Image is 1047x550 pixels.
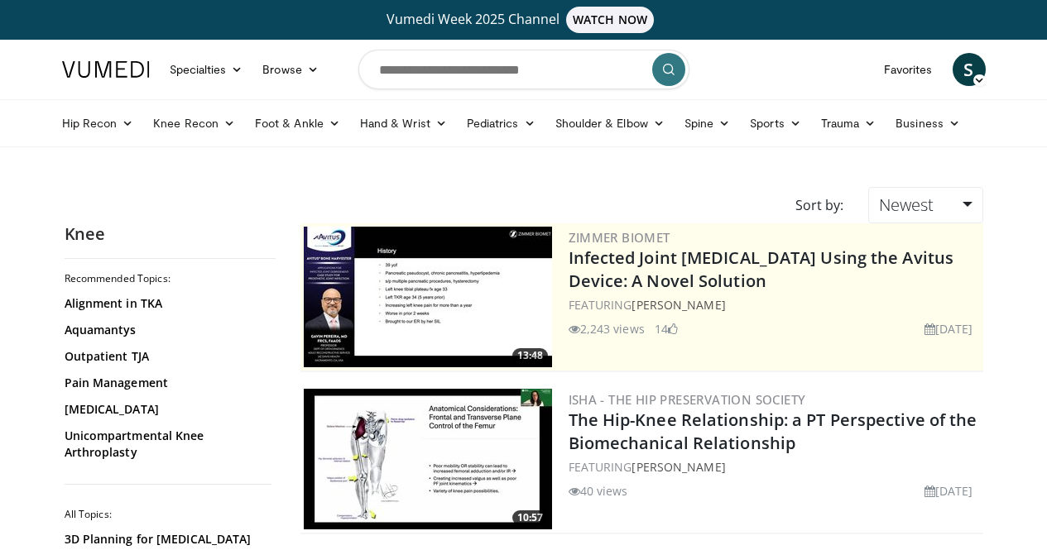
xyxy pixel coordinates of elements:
[655,320,678,337] li: 14
[304,389,552,529] a: 10:57
[65,401,267,418] a: [MEDICAL_DATA]
[569,229,670,246] a: Zimmer Biomet
[569,458,980,476] div: FEATURING
[65,223,276,245] h2: Knee
[811,107,886,140] a: Trauma
[632,459,725,475] a: [PERSON_NAME]
[350,107,457,140] a: Hand & Wrist
[566,7,654,33] span: WATCH NOW
[569,320,645,337] li: 2,243 views
[143,107,245,140] a: Knee Recon
[569,409,977,454] a: The Hip-Knee Relationship: a PT Perspective of the Biomechanical Relationship
[675,107,740,140] a: Spine
[886,107,970,140] a: Business
[868,187,982,223] a: Newest
[65,322,267,338] a: Aquamantys
[512,348,548,363] span: 13:48
[569,296,980,313] div: FEATURING
[783,187,856,223] div: Sort by:
[304,227,552,367] img: 6109daf6-8797-4a77-88a1-edd099c0a9a9.300x170_q85_crop-smart_upscale.jpg
[740,107,811,140] a: Sports
[874,53,943,86] a: Favorites
[245,107,350,140] a: Foot & Ankle
[65,348,267,365] a: Outpatient TJA
[65,7,983,33] a: Vumedi Week 2025 ChannelWATCH NOW
[545,107,675,140] a: Shoulder & Elbow
[62,61,150,78] img: VuMedi Logo
[65,295,267,312] a: Alignment in TKA
[65,531,267,548] a: 3D Planning for [MEDICAL_DATA]
[358,50,689,89] input: Search topics, interventions
[65,272,271,285] h2: Recommended Topics:
[65,428,267,461] a: Unicompartmental Knee Arthroplasty
[925,320,973,337] li: [DATE]
[925,482,973,500] li: [DATE]
[457,107,545,140] a: Pediatrics
[160,53,253,86] a: Specialties
[304,227,552,367] a: 13:48
[512,510,548,525] span: 10:57
[569,246,954,292] a: Infected Joint [MEDICAL_DATA] Using the Avitus Device: A Novel Solution
[52,107,144,140] a: Hip Recon
[65,508,271,521] h2: All Topics:
[632,297,725,313] a: [PERSON_NAME]
[304,389,552,529] img: 292c1307-4274-4cce-a4ae-b6cd8cf7e8aa.300x170_q85_crop-smart_upscale.jpg
[65,375,267,391] a: Pain Management
[953,53,986,86] a: S
[569,391,806,408] a: ISHA - The Hip Preservation Society
[569,482,628,500] li: 40 views
[252,53,329,86] a: Browse
[879,194,934,216] span: Newest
